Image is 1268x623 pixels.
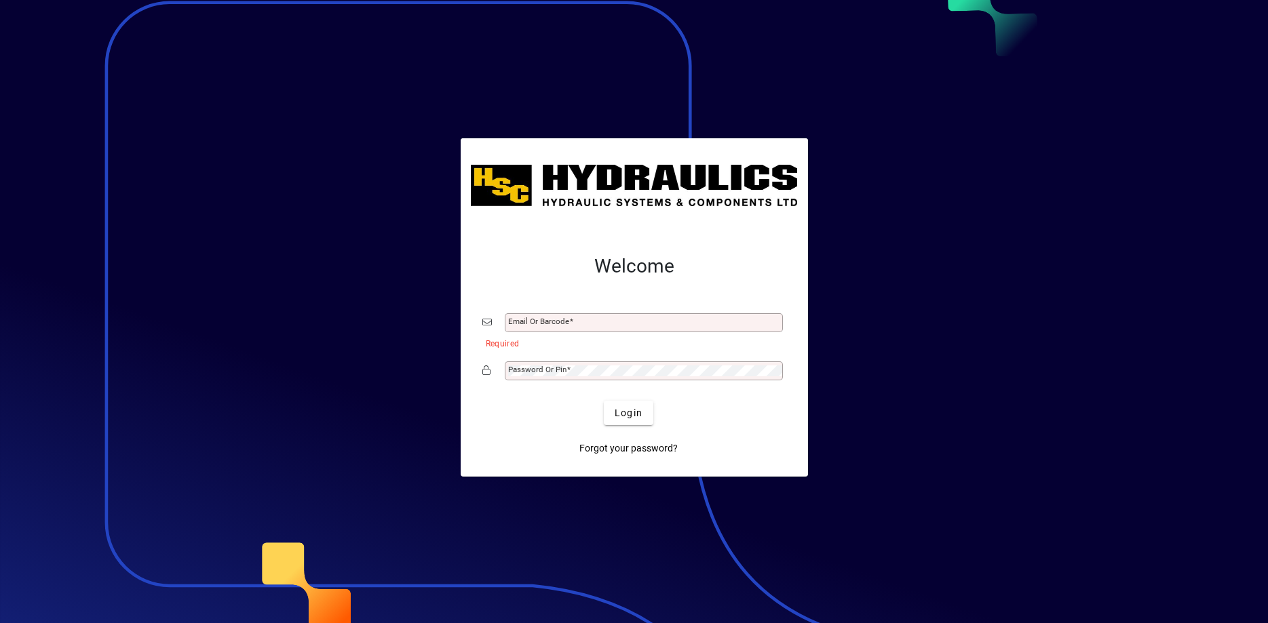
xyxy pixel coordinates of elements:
[574,436,683,460] a: Forgot your password?
[604,401,653,425] button: Login
[508,317,569,326] mat-label: Email or Barcode
[615,406,642,420] span: Login
[579,441,678,456] span: Forgot your password?
[486,336,775,350] mat-error: Required
[508,365,566,374] mat-label: Password or Pin
[482,255,786,278] h2: Welcome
